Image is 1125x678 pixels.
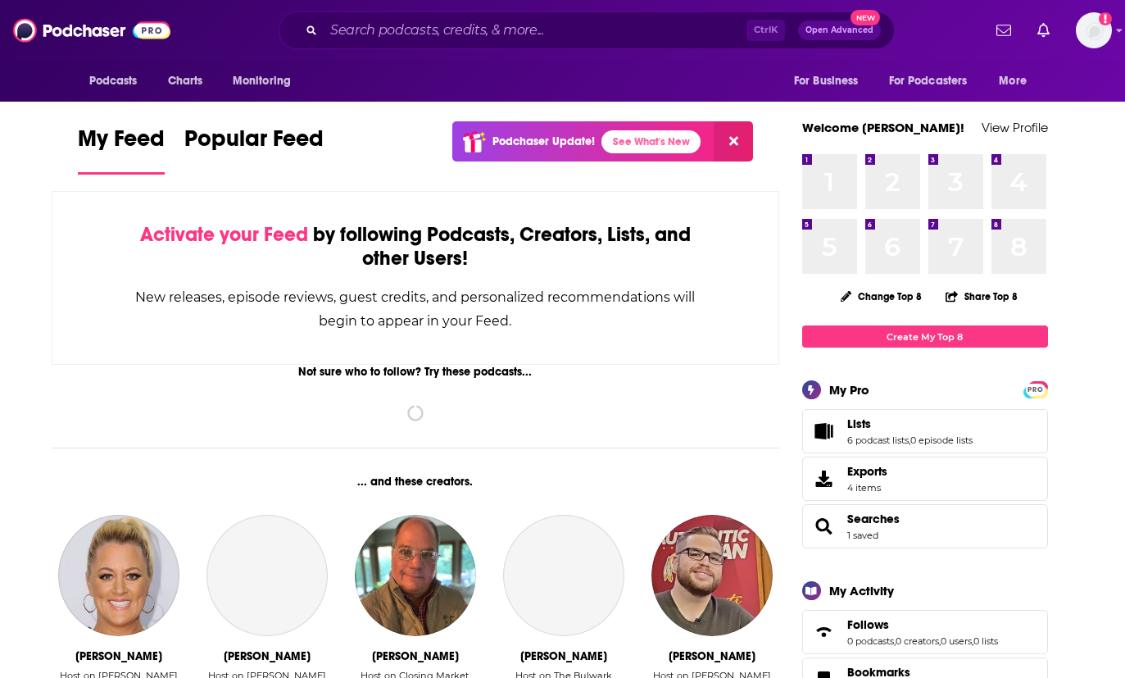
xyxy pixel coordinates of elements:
[157,66,213,97] a: Charts
[802,457,1048,501] a: Exports
[973,635,998,647] a: 0 lists
[1076,12,1112,48] img: User Profile
[58,515,179,636] img: Heidi Hamilton
[601,130,701,153] a: See What's New
[802,610,1048,654] span: Follows
[89,70,138,93] span: Podcasts
[783,66,879,97] button: open menu
[808,621,841,644] a: Follows
[805,26,873,34] span: Open Advanced
[847,416,973,431] a: Lists
[889,70,968,93] span: For Podcasters
[987,66,1047,97] button: open menu
[221,66,312,97] button: open menu
[802,120,964,135] a: Welcome [PERSON_NAME]!
[1031,16,1056,44] a: Show notifications dropdown
[1026,384,1046,396] span: PRO
[134,223,697,271] div: by following Podcasts, Creators, Lists, and other Users!
[829,583,894,598] div: My Activity
[1076,12,1112,48] button: Show profile menu
[802,504,1048,548] span: Searches
[78,125,165,162] span: My Feed
[140,222,308,247] span: Activate your Feed
[503,515,624,636] a: Charlie Sykes
[808,467,841,490] span: Exports
[324,17,746,43] input: Search podcasts, credits, & more...
[13,15,170,46] img: Podchaser - Follow, Share and Rate Podcasts
[52,365,780,379] div: Not sure who to follow? Try these podcasts...
[847,530,878,541] a: 1 saved
[206,515,328,636] a: Frank Kramer
[233,70,291,93] span: Monitoring
[794,70,859,93] span: For Business
[847,464,887,479] span: Exports
[972,635,973,647] span: ,
[355,515,476,636] img: Todd Gleason
[939,635,941,647] span: ,
[669,649,755,663] div: Grant Paulsen
[847,617,998,632] a: Follows
[134,285,697,333] div: New releases, episode reviews, guest credits, and personalized recommendations will begin to appe...
[945,280,1018,312] button: Share Top 8
[909,435,910,446] span: ,
[851,10,880,25] span: New
[831,286,932,307] button: Change Top 8
[847,482,887,494] span: 4 items
[184,125,324,162] span: Popular Feed
[651,515,773,636] img: Grant Paulsen
[999,70,1027,93] span: More
[847,512,900,526] a: Searches
[520,649,607,663] div: Charlie Sykes
[52,475,780,489] div: ... and these creators.
[847,416,871,431] span: Lists
[894,635,896,647] span: ,
[910,435,973,446] a: 0 episode lists
[982,120,1048,135] a: View Profile
[990,16,1018,44] a: Show notifications dropdown
[847,617,889,632] span: Follows
[847,635,894,647] a: 0 podcasts
[224,649,311,663] div: Frank Kramer
[168,70,203,93] span: Charts
[798,20,881,40] button: Open AdvancedNew
[492,134,595,148] p: Podchaser Update!
[847,435,909,446] a: 6 podcast lists
[78,125,165,175] a: My Feed
[941,635,972,647] a: 0 users
[75,649,162,663] div: Heidi Hamilton
[878,66,991,97] button: open menu
[746,20,785,41] span: Ctrl K
[896,635,939,647] a: 0 creators
[279,11,895,49] div: Search podcasts, credits, & more...
[1076,12,1112,48] span: Logged in as jinastanfill
[1026,383,1046,395] a: PRO
[829,382,869,398] div: My Pro
[184,125,324,175] a: Popular Feed
[808,420,841,443] a: Lists
[802,409,1048,453] span: Lists
[372,649,459,663] div: Todd Gleason
[802,325,1048,348] a: Create My Top 8
[1099,12,1112,25] svg: Add a profile image
[78,66,159,97] button: open menu
[808,515,841,538] a: Searches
